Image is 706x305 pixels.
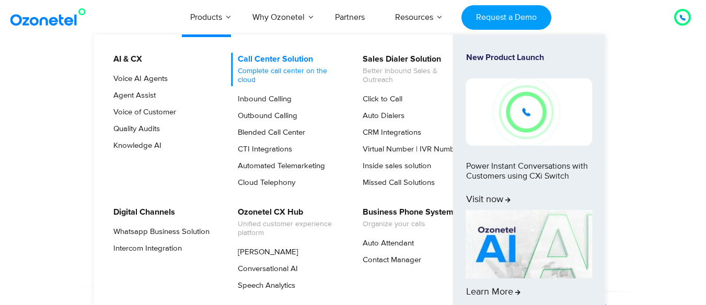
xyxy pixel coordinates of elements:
[231,160,327,172] a: Automated Telemarketing
[466,210,593,298] a: Learn More
[107,226,211,238] a: Whatsapp Business Solution
[466,210,593,279] img: AI
[231,206,342,239] a: Ozonetel CX HubUnified customer experience platform
[231,143,294,156] a: CTI Integrations
[231,246,300,259] a: [PERSON_NAME]
[238,67,341,85] span: Complete call center on the cloud
[107,89,157,102] a: Agent Assist
[356,110,406,122] a: Auto Dialers
[107,242,183,255] a: Intercom Integration
[356,177,436,189] a: Missed Call Solutions
[356,206,455,230] a: Business Phone SystemOrganize your calls
[107,53,144,66] a: AI & CX
[356,93,404,105] a: Click to Call
[466,78,593,145] img: New-Project-17.png
[107,73,169,85] a: Voice AI Agents
[363,220,454,229] span: Organize your calls
[27,66,680,100] div: Orchestrate Intelligent
[356,237,415,250] a: Auto Attendant
[231,177,297,189] a: Cloud Telephony
[107,123,161,135] a: Quality Audits
[238,220,341,238] span: Unified customer experience platform
[27,93,680,144] div: Customer Experiences
[107,206,177,219] a: Digital Channels
[107,106,178,119] a: Voice of Customer
[466,194,511,206] span: Visit now
[231,279,297,292] a: Speech Analytics
[356,143,463,156] a: Virtual Number | IVR Number
[356,160,433,172] a: Inside sales solution
[231,53,342,86] a: Call Center SolutionComplete call center on the cloud
[231,263,299,275] a: Conversational AI
[461,5,551,30] a: Request a Demo
[231,93,293,105] a: Inbound Calling
[363,67,466,85] span: Better Inbound Sales & Outreach
[27,144,680,156] div: Turn every conversation into a growth engine for your enterprise.
[466,53,593,206] a: New Product LaunchPower Instant Conversations with Customers using CXi SwitchVisit now
[356,53,467,86] a: Sales Dialer SolutionBetter Inbound Sales & Outreach
[356,254,423,266] a: Contact Manager
[231,126,307,139] a: Blended Call Center
[231,110,299,122] a: Outbound Calling
[356,126,423,139] a: CRM Integrations
[107,139,163,152] a: Knowledge AI
[466,287,520,298] span: Learn More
